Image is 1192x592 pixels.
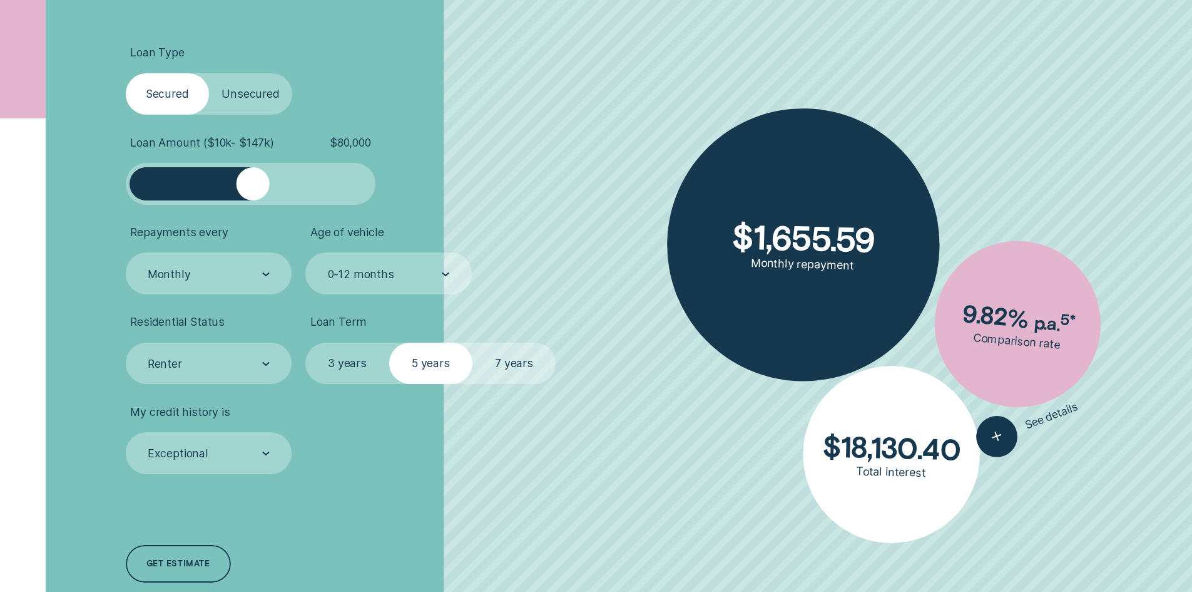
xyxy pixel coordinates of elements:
span: $ 80,000 [330,136,371,150]
div: Exceptional [148,447,208,460]
span: Repayments every [130,226,228,239]
label: Secured [126,73,209,115]
span: Loan Term [310,315,366,329]
span: My credit history is [130,405,230,419]
label: 5 years [389,343,472,385]
div: 0-12 months [328,267,394,281]
span: Loan Amount ( $10k - $147k ) [130,136,274,150]
div: Renter [148,357,182,371]
label: 3 years [305,343,389,385]
label: 7 years [472,343,556,385]
div: Monthly [148,267,191,281]
span: Age of vehicle [310,226,384,239]
span: Residential Status [130,315,225,329]
span: See details [1023,400,1080,432]
button: See details [970,387,1085,463]
span: Loan Type [130,46,184,60]
label: Unsecured [209,73,292,115]
a: Get estimate [126,545,231,583]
